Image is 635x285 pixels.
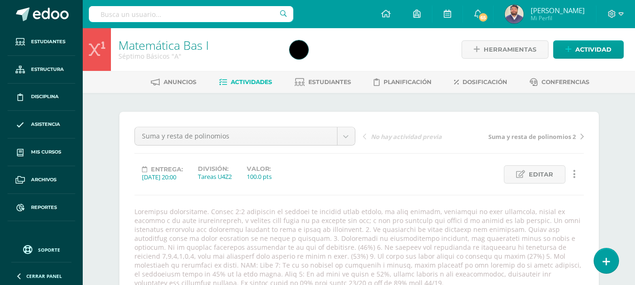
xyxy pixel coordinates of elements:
[31,121,60,128] span: Asistencia
[308,78,351,85] span: Estudiantes
[575,41,611,58] span: Actividad
[142,173,183,181] div: [DATE] 20:00
[26,273,62,279] span: Cerrar panel
[488,132,576,141] span: Suma y resta de polinomios 2
[142,127,330,145] span: Suma y resta de polinomios
[118,39,278,52] h1: Matemática Bas I
[8,84,75,111] a: Disciplina
[374,75,431,90] a: Planificación
[8,139,75,166] a: Mis cursos
[478,12,488,23] span: 65
[135,127,355,145] a: Suma y resta de polinomios
[463,78,507,85] span: Dosificación
[454,75,507,90] a: Dosificación
[531,14,585,22] span: Mi Perfil
[89,6,293,22] input: Busca un usuario...
[219,75,272,90] a: Actividades
[151,75,196,90] a: Anuncios
[118,52,278,61] div: Séptimo Básicos 'A'
[484,41,536,58] span: Herramientas
[31,204,57,211] span: Reportes
[31,148,61,156] span: Mis cursos
[118,37,209,53] a: Matemática Bas I
[8,28,75,56] a: Estudiantes
[295,75,351,90] a: Estudiantes
[38,246,60,253] span: Soporte
[541,78,589,85] span: Conferencias
[31,38,65,46] span: Estudiantes
[8,111,75,139] a: Asistencia
[31,66,64,73] span: Estructura
[530,75,589,90] a: Conferencias
[290,40,308,59] img: 30715f1aed75eb6b5f6b9950b70752df.png
[231,78,272,85] span: Actividades
[247,165,272,172] label: Valor:
[384,78,431,85] span: Planificación
[31,93,59,100] span: Disciplina
[529,166,553,183] span: Editar
[462,40,549,59] a: Herramientas
[151,166,183,173] span: Entrega:
[198,172,232,181] div: Tareas U4Z2
[8,194,75,222] a: Reportes
[11,243,71,255] a: Soporte
[371,132,442,141] span: No hay actividad previa
[198,165,232,172] label: División:
[473,131,584,141] a: Suma y resta de polinomios 2
[164,78,196,85] span: Anuncios
[8,56,75,84] a: Estructura
[505,5,524,23] img: 1759cf95f6b189d69a069e26bb5613d3.png
[8,166,75,194] a: Archivos
[553,40,624,59] a: Actividad
[531,6,585,15] span: [PERSON_NAME]
[247,172,272,181] div: 100.0 pts
[31,176,56,184] span: Archivos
